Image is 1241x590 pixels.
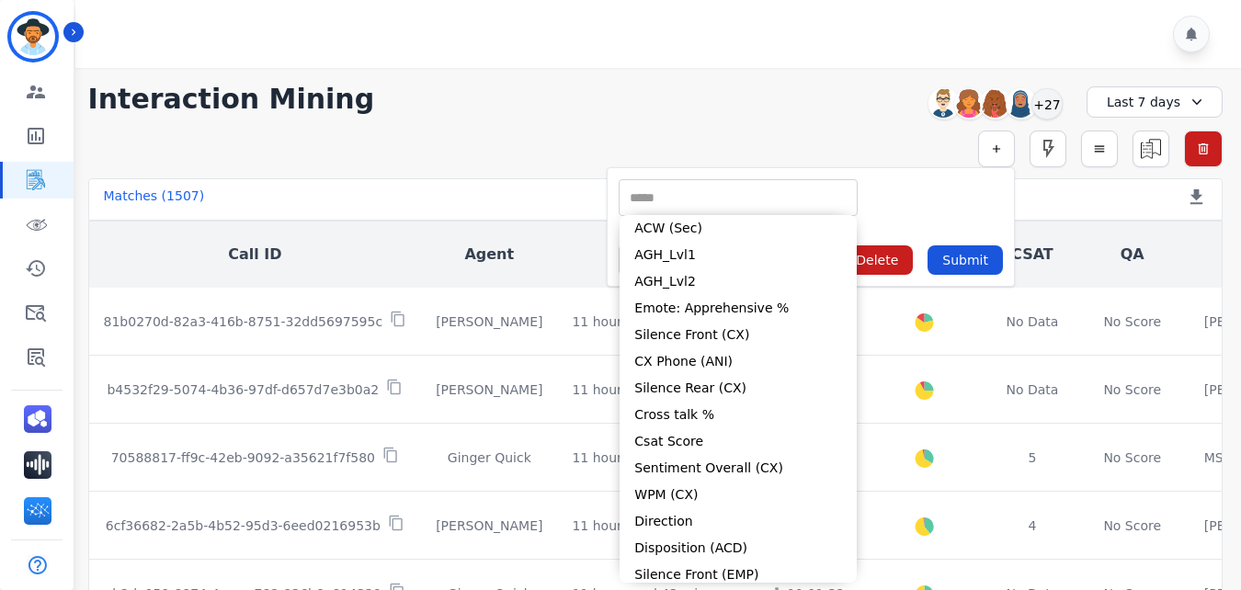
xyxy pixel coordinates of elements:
li: WPM (CX) [620,482,857,508]
li: Csat Score [620,428,857,455]
div: 11 hours and 26 mins ago [572,380,740,399]
li: CX Phone (ANI) [620,348,857,375]
div: 11 hours and 38 mins ago [572,516,740,535]
p: b4532f29-5074-4b36-97df-d657d7e3b0a2 [107,380,379,399]
li: ACW (Sec) [620,215,857,242]
button: QA [1121,244,1144,266]
button: Call ID [228,244,281,266]
li: Direction [620,508,857,535]
div: Matches ( 1507 ) [104,187,205,212]
div: 11 hours and 34 mins ago [572,448,740,467]
div: No Score [1103,312,1161,331]
div: No Score [1103,380,1161,399]
div: [PERSON_NAME] [436,516,542,535]
li: Silence Front (EMP) [620,562,857,588]
div: No Score [1103,516,1161,535]
div: Ginger Quick [436,448,542,467]
p: 81b0270d-82a3-416b-8751-32dd5697595c [104,312,383,331]
li: AGH_Lvl1 [620,242,857,268]
div: 11 hours and 16 mins ago [572,312,740,331]
div: +27 [1031,88,1063,119]
div: 4 [1004,516,1061,535]
li: Silence Rear (CX) [620,375,857,402]
div: [PERSON_NAME] [436,380,542,399]
li: Sentiment Overall (CX) [620,455,857,482]
div: [PERSON_NAME] [436,312,542,331]
img: Bordered avatar [11,15,55,59]
li: Silence Front (CX) [620,322,857,348]
h1: Interaction Mining [88,83,375,116]
div: No Data [1004,380,1061,399]
div: Last 7 days [1087,86,1223,118]
li: Cross talk % [620,402,857,428]
li: AGH_Lvl2 [620,268,857,295]
button: Agent [464,244,514,266]
li: Disposition (ACD) [620,535,857,562]
button: CSAT [1011,244,1053,266]
ul: selected options [623,188,853,208]
button: Delete [841,245,913,275]
div: No Data [1004,312,1061,331]
p: 6cf36682-2a5b-4b52-95d3-6eed0216953b [106,516,381,535]
div: 5 [1004,448,1061,467]
div: No Score [1103,448,1161,467]
button: Submit [928,245,1003,275]
li: Emote: Apprehensive % [620,295,857,322]
p: 70588817-ff9c-42eb-9092-a35621f7f580 [111,448,375,467]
